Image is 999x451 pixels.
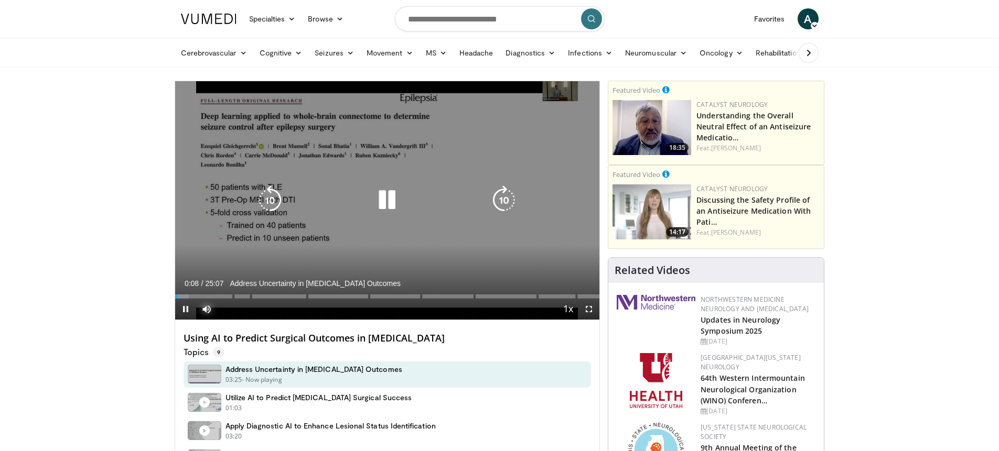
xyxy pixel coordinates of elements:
span: 14:17 [666,227,689,237]
span: 9 [213,347,224,357]
a: 64th Western Intermountain Neurological Organization (WINO) Conferen… [701,373,805,405]
h4: Utilize AI to Predict [MEDICAL_DATA] Surgical Success [225,393,412,402]
a: Specialties [243,8,302,29]
a: Movement [360,42,420,63]
p: 01:03 [225,403,242,413]
div: Progress Bar [175,294,600,299]
small: Featured Video [613,85,660,95]
a: Catalyst Neurology [696,100,768,109]
span: Address Uncertainty in [MEDICAL_DATA] Outcomes [230,279,400,288]
a: MS [420,42,453,63]
small: Featured Video [613,170,660,179]
a: Headache [453,42,500,63]
a: Rehabilitation [749,42,807,63]
a: Northwestern Medicine Neurology and [MEDICAL_DATA] [701,295,809,313]
a: Diagnostics [499,42,562,63]
img: f6362829-b0a3-407d-a044-59546adfd345.png.150x105_q85_autocrop_double_scale_upscale_version-0.2.png [630,353,682,408]
a: Neuromuscular [619,42,693,63]
video-js: Video Player [175,81,600,320]
span: 25:07 [205,279,223,288]
a: Cerebrovascular [175,42,253,63]
a: Oncology [693,42,749,63]
h4: Related Videos [615,264,690,277]
a: [PERSON_NAME] [711,144,761,152]
a: Understanding the Overall Neutral Effect of an Antiseizure Medicatio… [696,111,811,142]
img: VuMedi Logo [181,14,237,24]
h4: Address Uncertainty in [MEDICAL_DATA] Outcomes [225,365,402,374]
a: Discussing the Safety Profile of an Antiseizure Medication With Pati… [696,195,811,227]
h4: Using AI to Predict Surgical Outcomes in [MEDICAL_DATA] [184,333,592,344]
a: Seizures [308,42,360,63]
div: [DATE] [701,337,815,346]
div: [DATE] [701,406,815,416]
a: [PERSON_NAME] [711,228,761,237]
a: Browse [302,8,350,29]
a: Infections [562,42,619,63]
p: Topics [184,347,224,357]
img: c23d0a25-a0b6-49e6-ba12-869cdc8b250a.png.150x105_q85_crop-smart_upscale.jpg [613,184,691,239]
a: [US_STATE] State Neurological Society [701,423,807,441]
div: Feat. [696,144,820,153]
button: Mute [196,299,217,320]
p: - Now playing [242,375,282,384]
a: Cognitive [253,42,309,63]
span: 0:08 [185,279,199,288]
a: Favorites [748,8,791,29]
button: Fullscreen [578,299,599,320]
a: [GEOGRAPHIC_DATA][US_STATE] Neurology [701,353,801,371]
a: Catalyst Neurology [696,184,768,193]
span: 18:35 [666,143,689,152]
a: 18:35 [613,100,691,155]
span: / [201,279,203,288]
h4: Apply Diagnostic AI to Enhance Lesional Status Identification [225,421,436,431]
img: 01bfc13d-03a0-4cb7-bbaa-2eb0a1ecb046.png.150x105_q85_crop-smart_upscale.jpg [613,100,691,155]
p: 03:20 [225,432,242,441]
input: Search topics, interventions [395,6,605,31]
a: 14:17 [613,184,691,239]
button: Playback Rate [557,299,578,320]
div: Feat. [696,228,820,237]
a: Updates in Neurology Symposium 2025 [701,315,780,336]
p: 03:25 [225,375,242,384]
a: A [798,8,819,29]
img: 2a462fb6-9365-492a-ac79-3166a6f924d8.png.150x105_q85_autocrop_double_scale_upscale_version-0.2.jpg [617,295,695,310]
button: Pause [175,299,196,320]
